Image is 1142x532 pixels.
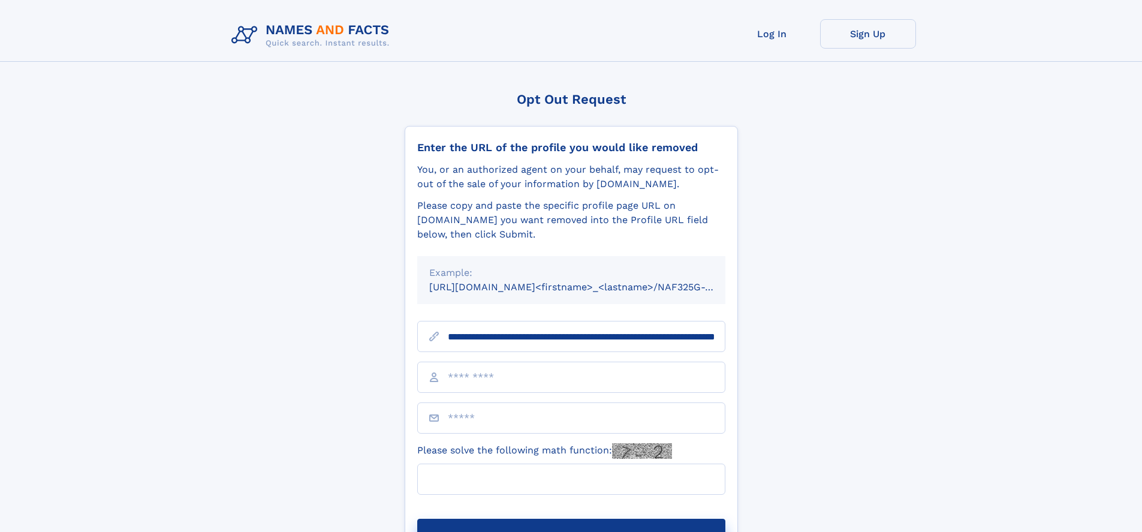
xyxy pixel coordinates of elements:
[417,443,672,459] label: Please solve the following math function:
[724,19,820,49] a: Log In
[227,19,399,52] img: Logo Names and Facts
[417,199,725,242] div: Please copy and paste the specific profile page URL on [DOMAIN_NAME] you want removed into the Pr...
[429,281,748,293] small: [URL][DOMAIN_NAME]<firstname>_<lastname>/NAF325G-xxxxxxxx
[417,163,725,191] div: You, or an authorized agent on your behalf, may request to opt-out of the sale of your informatio...
[820,19,916,49] a: Sign Up
[429,266,713,280] div: Example:
[405,92,738,107] div: Opt Out Request
[417,141,725,154] div: Enter the URL of the profile you would like removed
